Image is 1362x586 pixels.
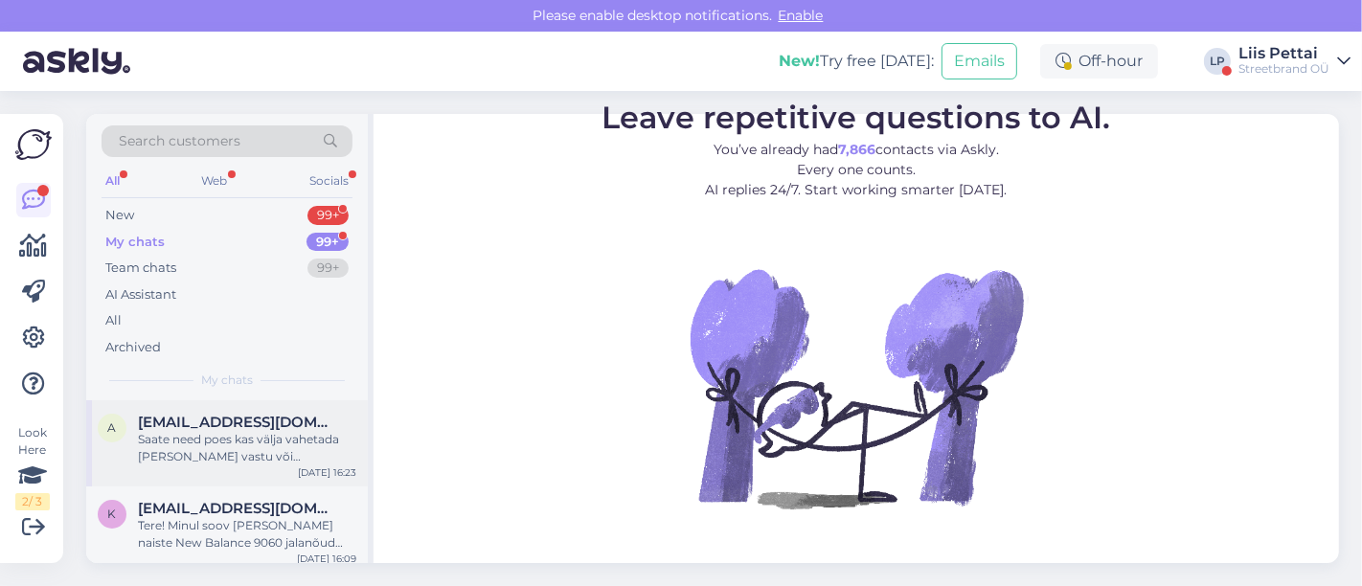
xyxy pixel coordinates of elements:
div: Web [198,169,232,193]
div: Streetbrand OÜ [1238,61,1329,77]
span: aavikmihkel65@gmail.com [138,414,337,431]
span: Enable [773,7,829,24]
div: Archived [105,338,161,357]
div: Look Here [15,424,50,510]
span: k [108,507,117,521]
span: Search customers [119,131,240,151]
div: 99+ [307,206,349,225]
img: Askly Logo [15,129,52,160]
b: New! [779,52,820,70]
span: Leave repetitive questions to AI. [602,99,1111,136]
b: 7,866 [838,141,875,158]
div: All [105,311,122,330]
div: [DATE] 16:09 [297,552,356,566]
div: My chats [105,233,165,252]
div: Socials [306,169,352,193]
p: You’ve already had contacts via Askly. Every one counts. AI replies 24/7. Start working smarter [... [602,140,1111,200]
img: No Chat active [684,215,1029,560]
span: katre.tamme66@gmail.com [138,500,337,517]
a: Liis PettaiStreetbrand OÜ [1238,46,1351,77]
div: AI Assistant [105,285,176,304]
div: Liis Pettai [1238,46,1329,61]
div: 2 / 3 [15,493,50,510]
div: [DATE] 16:23 [298,465,356,480]
div: Try free [DATE]: [779,50,934,73]
div: Team chats [105,259,176,278]
div: 99+ [306,233,349,252]
span: a [108,420,117,435]
div: All [102,169,124,193]
div: Tere! Minul soov [PERSON_NAME] naiste New Balance 9060 jalanõud 38nr aga millegipärast on nende v... [138,517,356,552]
div: 99+ [307,259,349,278]
div: Off-hour [1040,44,1158,79]
div: LP [1204,48,1231,75]
button: Emails [942,43,1017,79]
div: New [105,206,134,225]
div: Saate need poes kas välja vahetada [PERSON_NAME] vastu või [PERSON_NAME] kinkekaartide vastu [138,431,356,465]
span: My chats [201,372,253,389]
